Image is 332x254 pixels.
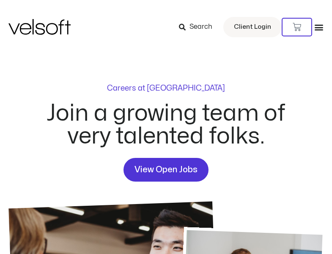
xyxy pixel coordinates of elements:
[134,163,198,177] span: View Open Jobs
[8,19,71,35] img: Velsoft Training Materials
[107,85,225,92] p: Careers at [GEOGRAPHIC_DATA]
[37,102,296,148] h2: Join a growing team of very talented folks.
[223,17,282,37] a: Client Login
[189,22,212,33] span: Search
[234,22,271,33] span: Client Login
[179,20,218,34] a: Search
[123,158,209,182] a: View Open Jobs
[314,22,324,32] div: Menu Toggle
